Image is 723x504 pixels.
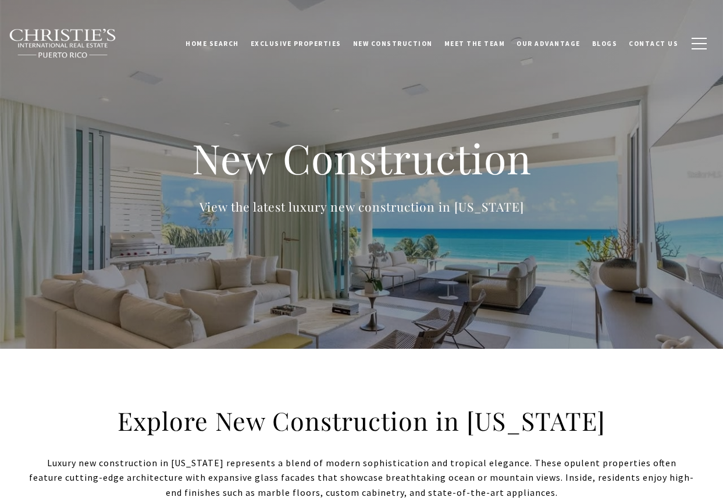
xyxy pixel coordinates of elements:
[353,39,433,47] span: New Construction
[129,197,594,216] p: View the latest luxury new construction in [US_STATE]
[245,28,347,58] a: Exclusive Properties
[9,28,117,59] img: Christie's International Real Estate black text logo
[29,456,694,501] p: Luxury new construction in [US_STATE] represents a blend of modern sophistication and tropical el...
[112,405,612,437] h2: Explore New Construction in [US_STATE]
[129,133,594,184] h1: New Construction
[251,39,341,47] span: Exclusive Properties
[439,28,511,58] a: Meet the Team
[629,39,678,47] span: Contact Us
[347,28,439,58] a: New Construction
[517,39,580,47] span: Our Advantage
[180,28,245,58] a: Home Search
[592,39,618,47] span: Blogs
[511,28,586,58] a: Our Advantage
[586,28,624,58] a: Blogs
